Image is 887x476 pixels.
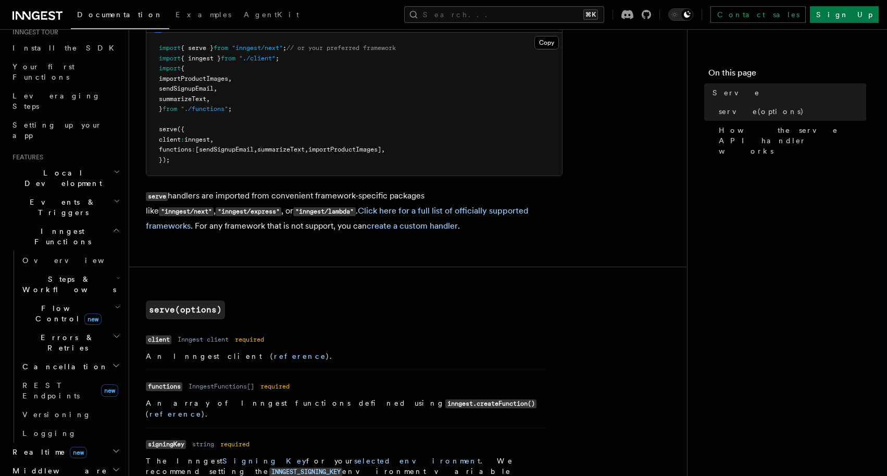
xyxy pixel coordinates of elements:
div: Inngest Functions [8,251,122,443]
span: importProductImages] [308,146,381,153]
span: , [210,136,214,143]
a: REST Endpointsnew [18,376,122,405]
span: } [159,105,163,112]
span: Leveraging Steps [13,92,101,110]
span: from [221,55,235,62]
span: new [70,447,87,458]
span: client [159,136,181,143]
button: Toggle dark mode [668,8,693,21]
span: Versioning [22,410,91,419]
span: "inngest/next" [232,44,283,52]
a: AgentKit [238,3,305,28]
span: { inngest } [181,55,221,62]
a: reference [149,410,202,418]
a: Examples [169,3,238,28]
code: "inngest/express" [216,207,281,216]
kbd: ⌘K [583,9,598,20]
span: "./client" [239,55,276,62]
dd: InngestFunctions[] [189,382,254,391]
span: // or your preferred framework [286,44,396,52]
code: functions [146,382,182,391]
a: Logging [18,424,122,443]
span: , [381,146,385,153]
p: handlers are imported from convenient framework-specific packages like , , or . . For any framewo... [146,189,563,233]
span: from [163,105,177,112]
a: Documentation [71,3,169,29]
a: serve(options) [715,102,866,121]
button: Search...⌘K [404,6,604,23]
button: Flow Controlnew [18,299,122,328]
span: serve [159,126,177,133]
span: summarizeText [159,95,206,103]
span: Cancellation [18,361,108,372]
span: Inngest tour [8,28,58,36]
p: An Inngest client ( ). [146,351,546,361]
span: Middleware [8,466,107,476]
span: Flow Control [18,303,115,324]
a: Overview [18,251,122,270]
span: : [192,146,195,153]
span: { serve } [181,44,214,52]
span: Logging [22,429,77,437]
span: sendSignupEmail [159,85,214,92]
span: import [159,44,181,52]
a: Signing Key [222,457,306,465]
span: ; [276,55,279,62]
code: serve [146,192,168,201]
a: Sign Up [810,6,879,23]
code: client [146,335,171,344]
span: [sendSignupEmail [195,146,254,153]
button: Steps & Workflows [18,270,122,299]
span: , [228,75,232,82]
a: Leveraging Steps [8,86,122,116]
span: Realtime [8,447,87,457]
span: Examples [176,10,231,19]
span: Steps & Workflows [18,274,116,295]
a: Your first Functions [8,57,122,86]
span: import [159,55,181,62]
dd: required [260,382,290,391]
span: , [214,85,217,92]
code: "inngest/lambda" [293,207,355,216]
span: importProductImages [159,75,228,82]
span: Inngest Functions [8,226,113,247]
a: Install the SDK [8,39,122,57]
p: An array of Inngest functions defined using ( ). [146,398,546,419]
button: Local Development [8,164,122,193]
code: signingKey [146,440,186,449]
button: Cancellation [18,357,122,376]
span: REST Endpoints [22,381,80,400]
span: new [84,314,102,325]
span: Setting up your app [13,121,102,140]
span: ({ [177,126,184,133]
span: , [206,95,210,103]
code: inngest.createFunction() [445,399,536,408]
span: , [305,146,308,153]
a: How the serve API handler works [715,121,866,160]
span: "./functions" [181,105,228,112]
span: Local Development [8,168,114,189]
a: Contact sales [710,6,806,23]
span: Overview [22,256,130,265]
button: Errors & Retries [18,328,122,357]
span: import [159,65,181,72]
a: Serve [708,83,866,102]
span: Features [8,153,43,161]
span: functions [159,146,192,153]
a: create a custom handler [367,221,458,231]
span: { [181,65,184,72]
span: How the serve API handler works [719,125,866,156]
button: Realtimenew [8,443,122,461]
code: "inngest/next" [159,207,214,216]
span: Install the SDK [13,44,120,52]
span: Serve [713,87,760,98]
a: Versioning [18,405,122,424]
span: , [254,146,257,153]
span: new [101,384,118,397]
a: serve(options) [146,300,225,319]
button: Copy [534,36,559,49]
span: }); [159,156,170,164]
span: AgentKit [244,10,299,19]
dd: string [192,440,214,448]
